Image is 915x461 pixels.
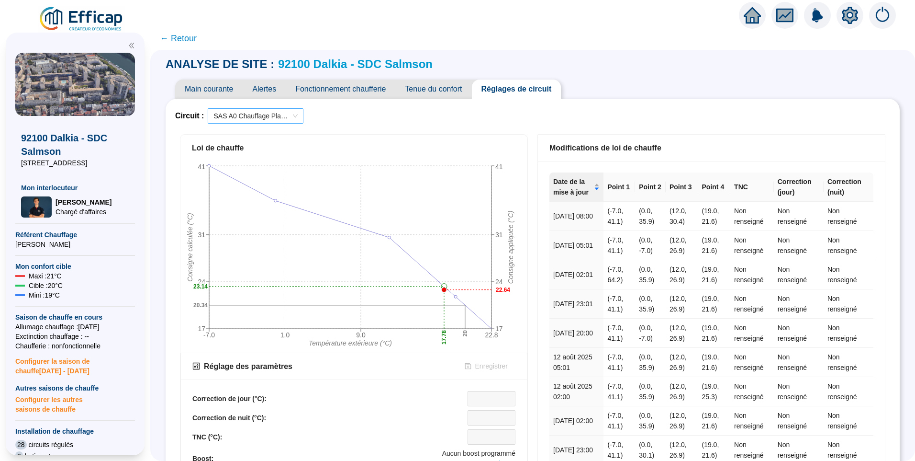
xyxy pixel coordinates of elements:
td: (-7.0, 41.1) [603,406,635,436]
td: (12.0, 26.9) [666,319,698,348]
tspan: Consigne appliquée (°C) [507,211,514,284]
span: Autres saisons de chauffe [15,383,135,393]
span: 0 [15,451,23,461]
td: (0.0, 35.9) [635,348,666,377]
text: 20.34 [193,302,208,309]
td: Non renseigné [730,260,774,289]
td: (-7.0, 41.1) [603,319,635,348]
span: SAS A0 Chauffage Planchers [213,109,298,123]
span: Configurer la saison de chauffe [DATE] - [DATE] [15,351,135,376]
td: (12.0, 26.9) [666,406,698,436]
tspan: 1.0 [280,331,290,339]
img: efficap energie logo [38,6,125,33]
td: (12.0, 26.9) [666,377,698,406]
b: Correction de nuit (°C): [192,414,266,422]
span: Exctinction chauffage : -- [15,332,135,341]
th: Correction (nuit) [824,173,873,202]
td: Non renseigné [774,348,824,377]
td: Non renseigné [824,319,873,348]
img: Chargé d'affaires [21,196,52,217]
td: Non renseigné [730,377,774,406]
td: (12.0, 30.4) [666,202,698,231]
span: 92100 Dalkia - SDC Salmson [21,131,129,158]
td: Non renseigné [824,202,873,231]
span: Configurer les autres saisons de chauffe [15,393,135,414]
tspan: -7.0 [203,331,215,339]
td: Non renseigné [824,289,873,319]
img: alerts [869,2,896,29]
td: 12 août 2025 05:01 [549,348,603,377]
a: 92100 Dalkia - SDC Salmson [278,58,433,70]
span: Date de la mise à jour [553,176,592,197]
span: control [192,362,200,370]
span: Circuit : [175,110,204,122]
span: Référent Chauffage [15,230,135,240]
span: Tenue du confort [395,80,471,99]
span: Installation de chauffage [15,426,135,436]
div: Réglage des paramètres [204,361,292,372]
td: Non renseigné [730,289,774,319]
td: (0.0, 35.9) [635,406,666,436]
tspan: 17 [198,325,205,333]
td: (19.0, 21.6) [698,348,731,377]
b: Correction de jour (°C): [192,395,267,403]
td: [DATE] 20:00 [549,319,603,348]
tspan: Consigne calculée (°C) [186,213,194,281]
td: (-7.0, 41.1) [603,377,635,406]
tspan: 9.0 [356,331,366,339]
td: Non renseigné [730,319,774,348]
tspan: Température extérieure (°C) [309,339,392,347]
td: (0.0, -7.0) [635,231,666,260]
td: [DATE] 08:00 [549,202,603,231]
span: Aucun boost programmé [442,449,515,459]
span: Mini : 19 °C [29,290,60,300]
td: Non renseigné [730,406,774,436]
button: Enregistrer [457,359,515,374]
span: [PERSON_NAME] [56,197,112,207]
td: (0.0, -7.0) [635,319,666,348]
th: Date de la mise à jour [549,173,603,202]
span: [PERSON_NAME] [15,240,135,249]
td: [DATE] 05:01 [549,231,603,260]
tspan: 17 [495,325,503,333]
span: Mon interlocuteur [21,183,129,193]
td: Non renseigné [824,348,873,377]
td: (12.0, 26.9) [666,260,698,289]
td: (0.0, 35.9) [635,289,666,319]
span: home [744,7,761,24]
b: TNC (°C): [192,433,222,441]
span: Mon confort cible [15,262,135,271]
span: Alertes [243,80,286,99]
span: Réglages de circuit [472,80,561,99]
tspan: 41 [495,163,503,171]
td: Non renseigné [824,260,873,289]
td: (-7.0, 41.1) [603,289,635,319]
span: ANALYSE DE SITE : [166,57,274,72]
td: Non renseigné [774,289,824,319]
td: Non renseigné [774,260,824,289]
td: (-7.0, 41.1) [603,231,635,260]
tspan: 31 [495,231,503,239]
span: Maxi : 21 °C [29,271,62,281]
text: 22.64 [496,287,510,293]
td: 12 août 2025 02:00 [549,377,603,406]
span: Allumage chauffage : [DATE] [15,322,135,332]
tspan: 24 [198,278,205,286]
span: Chargé d'affaires [56,207,112,217]
td: Non renseigné [824,231,873,260]
td: (19.0, 21.6) [698,289,731,319]
td: (-7.0, 41.1) [603,202,635,231]
td: Non renseigné [774,406,824,436]
tspan: 41 [198,163,205,171]
span: Fonctionnement chaufferie [286,80,395,99]
span: 28 [15,440,27,449]
td: Non renseigné [730,348,774,377]
span: double-left [128,42,135,49]
td: Non renseigné [774,202,824,231]
text: 17.78 [441,330,447,345]
td: [DATE] 02:01 [549,260,603,289]
span: Cible : 20 °C [29,281,63,290]
td: Non renseigné [774,319,824,348]
td: (-7.0, 64.2) [603,260,635,289]
td: [DATE] 02:00 [549,406,603,436]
